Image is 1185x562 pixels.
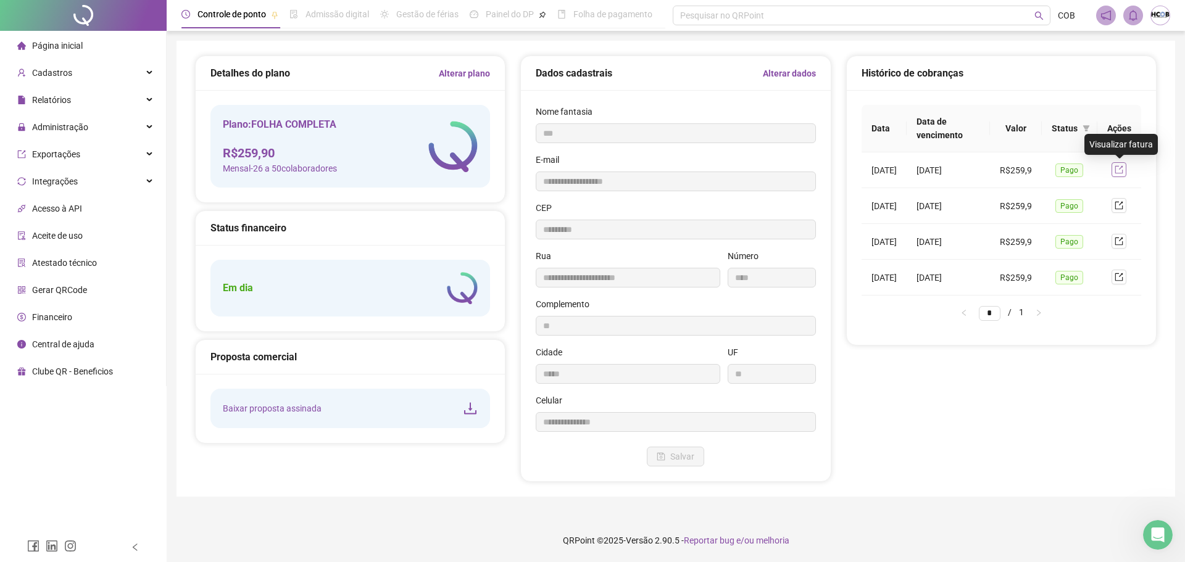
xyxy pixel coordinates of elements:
label: E-mail [536,153,567,167]
span: Painel do DP [486,9,534,19]
span: search [1034,11,1044,20]
h4: R$ 259,90 [223,144,337,162]
span: home [17,41,26,50]
span: dashboard [470,10,478,19]
span: sun [380,10,389,19]
td: R$259,9 [990,152,1042,188]
label: Número [728,249,767,263]
span: notification [1100,10,1112,21]
span: Gestão de férias [396,9,459,19]
span: Pago [1055,199,1083,213]
span: export [1115,165,1123,174]
span: Reportar bug e/ou melhoria [684,535,789,545]
th: Data [862,105,907,152]
span: Aceite de uso [32,231,83,241]
span: pushpin [271,11,278,19]
td: R$259,9 [990,188,1042,224]
h5: Detalhes do plano [210,66,290,81]
span: filter [1080,119,1092,138]
span: user-add [17,68,26,77]
h5: Plano: FOLHA COMPLETA [223,117,337,132]
span: audit [17,231,26,240]
li: 1/1 [979,305,1024,320]
td: R$259,9 [990,260,1042,295]
td: [DATE] [862,224,907,260]
span: book [557,10,566,19]
span: export [1115,273,1123,281]
span: Exportações [32,149,80,159]
span: left [131,543,139,552]
td: [DATE] [862,260,907,295]
td: [DATE] [907,188,990,224]
span: clock-circle [181,10,190,19]
button: left [954,305,974,320]
img: logo-atual-colorida-simples.ef1a4d5a9bda94f4ab63.png [447,272,478,304]
span: solution [17,258,26,267]
span: left [960,309,968,316]
label: Rua [536,249,559,263]
span: qrcode [17,286,26,294]
td: [DATE] [862,188,907,224]
button: Salvar [647,447,704,466]
td: R$259,9 [990,224,1042,260]
li: Próxima página [1029,305,1049,320]
h5: Em dia [223,281,253,295]
span: COB [1058,9,1075,22]
td: [DATE] [862,152,907,188]
button: right [1029,305,1049,320]
footer: QRPoint © 2025 - 2.90.5 - [167,519,1185,562]
span: instagram [64,540,77,552]
span: Página inicial [32,41,83,51]
th: Ações [1097,105,1141,152]
span: sync [17,177,26,186]
span: file [17,96,26,104]
span: Financeiro [32,312,72,322]
span: info-circle [17,340,26,349]
span: export [1115,237,1123,246]
li: Página anterior [954,305,974,320]
span: export [1115,201,1123,210]
span: pushpin [539,11,546,19]
span: Pago [1055,163,1083,177]
th: Data de vencimento [907,105,990,152]
span: Versão [626,535,653,545]
span: Gerar QRCode [32,285,87,295]
td: [DATE] [907,224,990,260]
img: 24957 [1151,6,1170,25]
label: CEP [536,201,560,215]
span: Admissão digital [306,9,369,19]
span: facebook [27,540,39,552]
span: Acesso à API [32,204,82,213]
iframe: Intercom live chat [1143,520,1173,550]
span: download [463,401,478,416]
span: dollar [17,313,26,321]
span: right [1035,309,1042,316]
span: bell [1128,10,1139,21]
td: [DATE] [907,152,990,188]
span: / [1008,307,1012,317]
span: Clube QR - Beneficios [32,366,113,376]
label: UF [728,345,746,359]
span: gift [17,367,26,376]
span: lock [17,123,26,131]
span: export [17,150,26,159]
span: Cadastros [32,68,72,78]
span: Integrações [32,176,78,186]
span: Folha de pagamento [573,9,652,19]
label: Cidade [536,345,570,359]
span: Controle de ponto [197,9,266,19]
span: Central de ajuda [32,339,94,349]
span: filter [1083,125,1090,132]
span: Relatórios [32,95,71,105]
label: Nome fantasia [536,105,601,118]
span: Pago [1055,271,1083,284]
span: Status [1052,122,1078,135]
th: Valor [990,105,1042,152]
span: Pago [1055,235,1083,249]
span: linkedin [46,540,58,552]
a: Alterar dados [763,67,816,80]
img: logo-atual-colorida-simples.ef1a4d5a9bda94f4ab63.png [428,121,478,172]
a: Alterar plano [439,67,490,80]
td: [DATE] [907,260,990,295]
label: Complemento [536,297,597,311]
